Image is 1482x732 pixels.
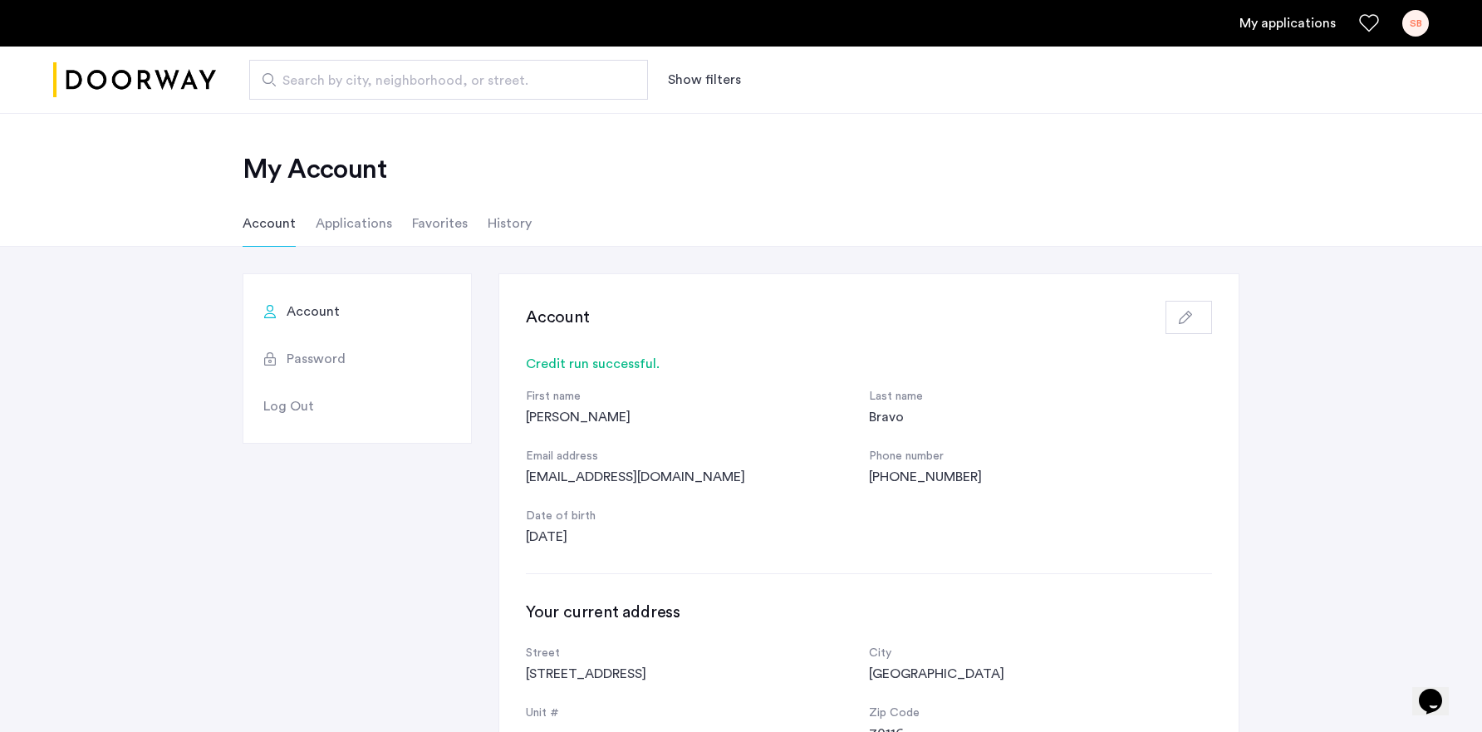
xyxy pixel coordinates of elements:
[526,387,869,407] div: First name
[243,200,296,247] li: Account
[869,387,1212,407] div: Last name
[488,200,532,247] li: History
[243,153,1239,186] h2: My Account
[869,447,1212,467] div: Phone number
[1165,301,1212,334] button: button
[526,407,869,427] div: [PERSON_NAME]
[53,49,216,111] img: logo
[526,354,1212,374] div: Credit run successful.
[1402,10,1429,37] div: SB
[526,704,869,724] div: Unit #
[869,407,1212,427] div: Bravo
[287,349,346,369] span: Password
[287,302,340,322] span: Account
[263,396,314,416] span: Log Out
[316,200,392,247] li: Applications
[869,664,1212,684] div: [GEOGRAPHIC_DATA]
[526,644,869,664] div: Street
[526,306,590,329] h3: Account
[526,447,869,467] div: Email address
[282,71,601,91] span: Search by city, neighborhood, or street.
[526,601,1212,624] h3: Your current address
[526,664,869,684] div: [STREET_ADDRESS]
[869,644,1212,664] div: City
[869,704,1212,724] div: Zip Code
[53,49,216,111] a: Cazamio logo
[869,467,1212,487] div: [PHONE_NUMBER]
[526,467,869,487] div: [EMAIL_ADDRESS][DOMAIN_NAME]
[668,70,741,90] button: Show or hide filters
[249,60,648,100] input: Apartment Search
[1412,666,1465,715] iframe: chat widget
[526,507,869,527] div: Date of birth
[1239,13,1336,33] a: My application
[526,527,869,547] div: [DATE]
[412,200,468,247] li: Favorites
[1359,13,1379,33] a: Favorites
